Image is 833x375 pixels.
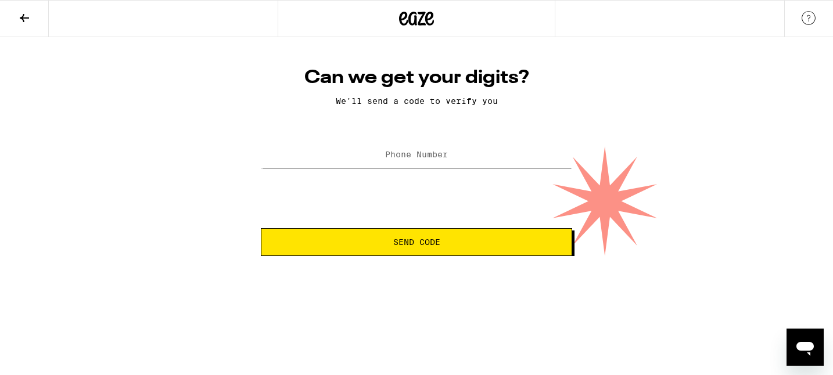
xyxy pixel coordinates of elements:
[261,96,572,106] p: We'll send a code to verify you
[261,228,572,256] button: Send Code
[261,142,572,168] input: Phone Number
[385,150,448,159] label: Phone Number
[393,238,440,246] span: Send Code
[261,66,572,89] h1: Can we get your digits?
[787,329,824,366] iframe: Button to launch messaging window, conversation in progress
